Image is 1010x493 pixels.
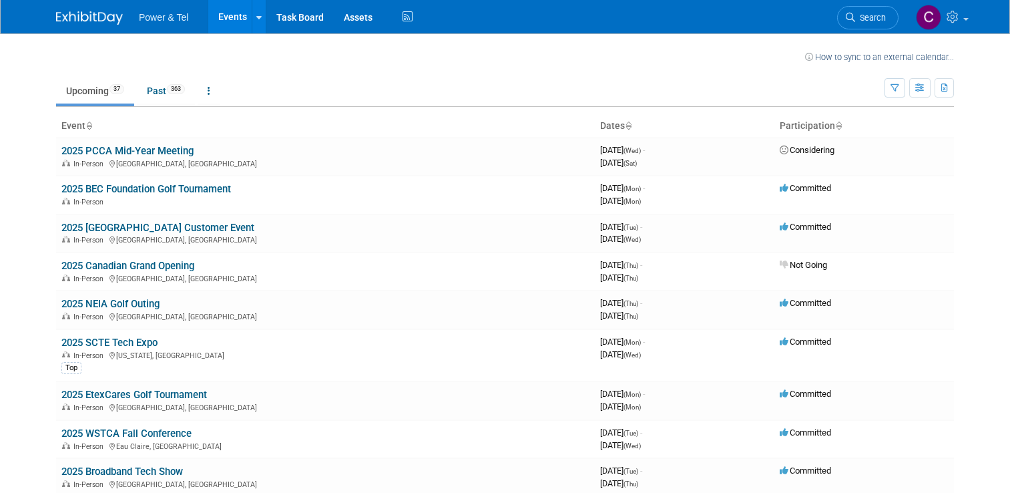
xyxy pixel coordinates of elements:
[61,466,183,478] a: 2025 Broadband Tech Show
[805,52,954,62] a: How to sync to an external calendar...
[780,466,831,476] span: Committed
[600,440,641,450] span: [DATE]
[73,160,107,168] span: In-Person
[623,351,641,359] span: (Wed)
[167,84,185,94] span: 363
[61,222,254,234] a: 2025 [GEOGRAPHIC_DATA] Customer Event
[600,196,641,206] span: [DATE]
[643,183,645,193] span: -
[61,389,207,401] a: 2025 EtexCares Golf Tournament
[623,185,641,192] span: (Mon)
[61,158,589,168] div: [GEOGRAPHIC_DATA], [GEOGRAPHIC_DATA]
[780,222,831,232] span: Committed
[640,466,642,476] span: -
[916,5,941,30] img: Chris Anderson
[73,313,107,321] span: In-Person
[835,120,842,131] a: Sort by Participation Type
[623,262,638,269] span: (Thu)
[780,389,831,399] span: Committed
[625,120,632,131] a: Sort by Start Date
[62,403,70,410] img: In-Person Event
[600,158,637,168] span: [DATE]
[600,428,642,438] span: [DATE]
[62,442,70,449] img: In-Person Event
[600,389,645,399] span: [DATE]
[780,260,827,270] span: Not Going
[61,311,589,321] div: [GEOGRAPHIC_DATA], [GEOGRAPHIC_DATA]
[61,440,589,451] div: Eau Claire, [GEOGRAPHIC_DATA]
[62,198,70,204] img: In-Person Event
[640,260,642,270] span: -
[85,120,92,131] a: Sort by Event Name
[640,298,642,308] span: -
[600,234,641,244] span: [DATE]
[73,480,107,489] span: In-Person
[61,362,81,374] div: Top
[623,403,641,411] span: (Mon)
[623,442,641,450] span: (Wed)
[56,11,123,25] img: ExhibitDay
[643,145,645,155] span: -
[600,478,638,488] span: [DATE]
[139,12,188,23] span: Power & Tel
[837,6,899,29] a: Search
[643,337,645,347] span: -
[56,78,134,104] a: Upcoming37
[137,78,195,104] a: Past363
[643,389,645,399] span: -
[61,234,589,244] div: [GEOGRAPHIC_DATA], [GEOGRAPHIC_DATA]
[600,349,641,359] span: [DATE]
[780,145,834,155] span: Considering
[623,198,641,205] span: (Mon)
[62,160,70,166] img: In-Person Event
[61,145,194,157] a: 2025 PCCA Mid-Year Meeting
[774,115,954,138] th: Participation
[61,298,160,310] a: 2025 NEIA Golf Outing
[600,337,645,347] span: [DATE]
[623,339,641,346] span: (Mon)
[600,466,642,476] span: [DATE]
[61,183,231,195] a: 2025 BEC Foundation Golf Tournament
[780,428,831,438] span: Committed
[61,428,192,440] a: 2025 WSTCA Fall Conference
[61,478,589,489] div: [GEOGRAPHIC_DATA], [GEOGRAPHIC_DATA]
[109,84,124,94] span: 37
[623,147,641,154] span: (Wed)
[62,236,70,242] img: In-Person Event
[623,391,641,398] span: (Mon)
[600,401,641,412] span: [DATE]
[623,468,638,475] span: (Tue)
[600,222,642,232] span: [DATE]
[780,298,831,308] span: Committed
[595,115,774,138] th: Dates
[600,273,638,283] span: [DATE]
[623,300,638,307] span: (Thu)
[600,298,642,308] span: [DATE]
[600,183,645,193] span: [DATE]
[623,275,638,282] span: (Thu)
[61,337,158,349] a: 2025 SCTE Tech Expo
[600,260,642,270] span: [DATE]
[61,260,194,272] a: 2025 Canadian Grand Opening
[56,115,595,138] th: Event
[73,442,107,451] span: In-Person
[640,428,642,438] span: -
[623,160,637,167] span: (Sat)
[780,337,831,347] span: Committed
[623,480,638,488] span: (Thu)
[62,275,70,281] img: In-Person Event
[623,224,638,231] span: (Tue)
[73,198,107,206] span: In-Person
[623,313,638,320] span: (Thu)
[640,222,642,232] span: -
[73,351,107,360] span: In-Person
[73,275,107,283] span: In-Person
[623,430,638,437] span: (Tue)
[62,313,70,319] img: In-Person Event
[855,13,886,23] span: Search
[780,183,831,193] span: Committed
[62,351,70,358] img: In-Person Event
[61,349,589,360] div: [US_STATE], [GEOGRAPHIC_DATA]
[61,401,589,412] div: [GEOGRAPHIC_DATA], [GEOGRAPHIC_DATA]
[61,273,589,283] div: [GEOGRAPHIC_DATA], [GEOGRAPHIC_DATA]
